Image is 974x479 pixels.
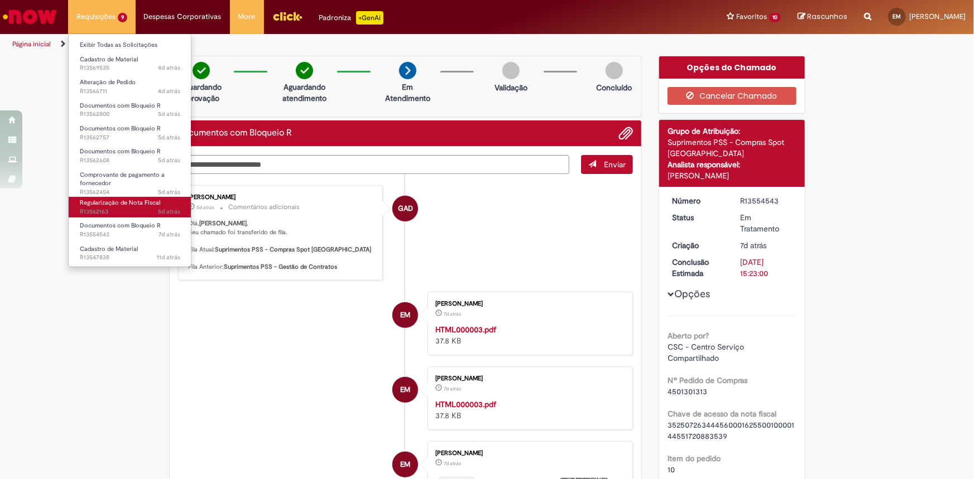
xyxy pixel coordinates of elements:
[399,62,416,79] img: arrow-next.png
[69,243,191,264] a: Aberto R13547838 : Cadastro de Material
[158,64,180,72] span: 4d atrás
[664,212,732,223] dt: Status
[158,133,180,142] span: 5d atrás
[200,219,247,228] b: [PERSON_NAME]
[69,76,191,97] a: Aberto R13566711 : Alteração de Pedido
[581,155,633,174] button: Enviar
[272,8,303,25] img: click_logo_yellow_360x200.png
[807,11,847,22] span: Rascunhos
[158,188,180,196] span: 5d atrás
[356,11,383,25] p: +GenAi
[668,465,675,475] span: 10
[444,311,461,317] span: 7d atrás
[668,170,797,181] div: [PERSON_NAME]
[668,159,797,170] div: Analista responsável:
[398,195,413,222] span: GAD
[664,240,732,251] dt: Criação
[80,64,180,72] span: R13569535
[159,230,180,239] span: 7d atrás
[435,450,621,457] div: [PERSON_NAME]
[80,101,161,110] span: Documentos com Bloqueio R
[158,110,180,118] time: 24/09/2025 12:16:10
[158,156,180,164] time: 24/09/2025 11:40:48
[444,460,461,467] span: 7d atrás
[158,133,180,142] time: 24/09/2025 12:04:49
[224,263,338,271] b: Suprimentos PSS - Gestão de Contratos
[668,386,707,396] span: 4501301313
[80,78,136,86] span: Alteração de Pedido
[69,220,191,240] a: Aberto R13554543 : Documentos com Bloqueio R
[736,11,767,22] span: Favoritos
[596,82,632,93] p: Concluído
[157,253,180,262] time: 18/09/2025 15:31:26
[80,55,138,64] span: Cadastro de Material
[604,159,626,170] span: Enviar
[664,195,732,206] dt: Número
[158,156,180,164] span: 5d atrás
[197,204,215,211] span: 5d atrás
[400,376,410,403] span: EM
[80,221,161,230] span: Documentos com Bloqueio R
[435,375,621,382] div: [PERSON_NAME]
[12,40,51,49] a: Página inicial
[668,453,721,463] b: Item do pedido
[668,420,794,441] span: 35250726344456000162550010000144551720883539
[392,452,418,477] div: Erika Mayane Oliveira Miranda
[80,124,161,133] span: Documentos com Bloqueio R
[618,126,633,141] button: Adicionar anexos
[741,257,793,279] div: [DATE] 15:23:00
[178,155,570,174] textarea: Digite sua mensagem aqui...
[798,12,847,22] a: Rascunhos
[238,11,256,22] span: More
[668,87,797,105] button: Cancelar Chamado
[769,13,781,22] span: 10
[158,207,180,216] span: 5d atrás
[69,146,191,166] a: Aberto R13562608 : Documentos com Bloqueio R
[392,196,418,221] div: Gabriela Alves De Souza
[80,156,180,165] span: R13562608
[178,128,292,138] h2: Documentos com Bloqueio R Histórico de tíquete
[668,375,747,385] b: Nº Pedido de Compras
[392,377,418,403] div: Erika Mayane Oliveira Miranda
[741,195,793,206] div: R13554543
[435,325,496,335] a: HTML000003.pdf
[435,301,621,307] div: [PERSON_NAME]
[80,147,161,156] span: Documentos com Bloqueio R
[69,169,191,193] a: Aberto R13562454 : Comprovante de pagamento a fornecedor
[158,110,180,118] span: 5d atrás
[296,62,313,79] img: check-circle-green.png
[319,11,383,25] div: Padroniza
[80,171,165,188] span: Comprovante de pagamento a fornecedor
[69,123,191,143] a: Aberto R13562757 : Documentos com Bloqueio R
[495,82,527,93] p: Validação
[229,202,300,212] small: Comentários adicionais
[8,34,641,55] ul: Trilhas de página
[444,385,461,392] time: 22/09/2025 11:22:32
[444,460,461,467] time: 22/09/2025 11:22:15
[1,6,59,28] img: ServiceNow
[668,342,746,363] span: CSC - Centro Serviço Compartilhado
[435,324,621,346] div: 37.8 KB
[80,199,160,207] span: Regularização de Nota Fiscal
[606,62,623,79] img: img-circle-grey.png
[80,230,180,239] span: R13554543
[741,212,793,234] div: Em Tratamento
[741,240,767,250] span: 7d atrás
[189,194,375,201] div: [PERSON_NAME]
[193,62,210,79] img: check-circle-green.png
[69,54,191,74] a: Aberto R13569535 : Cadastro de Material
[215,245,372,254] b: Suprimentos PSS - Compras Spot [GEOGRAPHIC_DATA]
[893,13,901,20] span: EM
[80,188,180,197] span: R13562454
[157,253,180,262] span: 11d atrás
[80,245,138,253] span: Cadastro de Material
[68,33,191,267] ul: Requisições
[400,451,410,478] span: EM
[741,240,793,251] div: 22/09/2025 11:22:57
[435,399,496,409] a: HTML000003.pdf
[76,11,116,22] span: Requisições
[158,87,180,95] time: 25/09/2025 13:50:06
[69,100,191,120] a: Aberto R13562800 : Documentos com Bloqueio R
[502,62,520,79] img: img-circle-grey.png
